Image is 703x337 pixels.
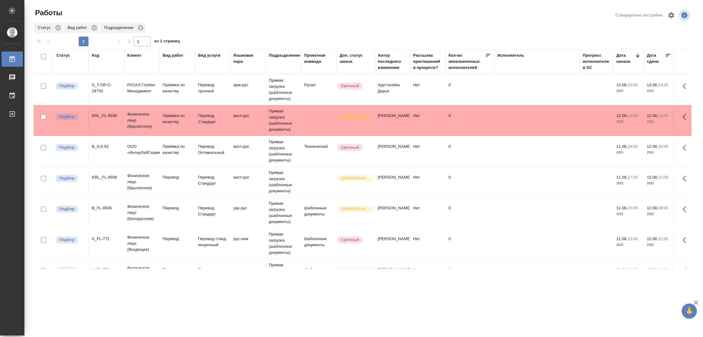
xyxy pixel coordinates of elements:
td: англ-рус [230,140,266,162]
button: Здесь прячутся важные кнопки [679,79,694,94]
p: Подбор [59,83,74,89]
div: Статус [56,52,70,59]
div: Автор последнего изменения [378,52,407,71]
div: Прогресс исполнителя в SC [583,52,610,71]
td: Прямая загрузка (шаблонные документы) [266,228,301,259]
p: Физическое лицо (Белорусская) [127,204,157,222]
p: 2025 [616,119,641,125]
p: 12:00 [658,113,668,118]
div: S_T-OP-C-24755 [92,82,121,94]
p: [DEMOGRAPHIC_DATA] [341,206,371,212]
td: 0 [445,264,494,285]
p: 12.08, [616,113,628,118]
td: Шаблонные документы [301,202,337,223]
p: Приёмка по качеству [163,144,192,156]
p: Физическое лицо (Крылатское) [127,173,157,191]
td: [PERSON_NAME] [375,171,410,193]
p: 2025 [647,88,671,94]
button: Здесь прячутся важные кнопки [679,171,694,186]
p: Статус [38,25,53,31]
p: 19:00 [628,144,638,149]
td: англ-рус [230,110,266,131]
td: Прямая загрузка (шаблонные документы) [266,74,301,105]
p: 2025 [647,150,671,156]
p: Подразделение [104,25,135,31]
p: Подбор [59,114,74,120]
button: 🙏 [682,303,697,319]
button: Здесь прячутся важные кнопки [679,233,694,247]
div: Кол-во неназначенных исполнителей [449,52,485,71]
div: V_FL-770 [92,267,121,273]
td: 0 [445,110,494,131]
div: Код [92,52,99,59]
div: Вид услуги [198,52,221,59]
p: Подбор [59,237,74,243]
p: 11.08, [616,267,628,272]
td: Прямая загрузка (шаблонные документы) [266,167,301,197]
p: 13:00 [658,83,668,87]
div: Вид работ [163,52,183,59]
td: Хрусталёва Дарья [375,79,410,100]
div: KRL_FL-8599 [92,113,121,119]
p: Срочный [341,83,359,89]
span: Работы [34,8,62,18]
p: 17:10 [628,175,638,179]
div: split button [614,11,664,20]
td: Шаблонные документы [301,264,337,285]
td: [PERSON_NAME] [375,233,410,254]
td: Нет [410,110,445,131]
button: Здесь прячутся важные кнопки [679,110,694,124]
p: 11.08, [616,206,628,210]
p: 2025 [616,88,641,94]
div: Вид работ [64,23,99,33]
p: 2025 [616,150,641,156]
td: укр-рус [230,202,266,223]
p: [DEMOGRAPHIC_DATA] [341,268,371,274]
p: 11.08, [616,144,628,149]
td: Нет [410,140,445,162]
p: Перевод [163,174,192,180]
td: Шаблонные документы [301,233,337,254]
p: Приёмка по качеству [163,82,192,94]
span: из 1 страниц [154,37,180,46]
p: 10:00 [658,144,668,149]
div: Дата начала [616,52,635,65]
div: Подразделение [100,23,146,33]
td: Нет [410,79,445,100]
p: 12:00 [658,236,668,241]
p: Перевод Оптимальный [198,144,227,156]
div: Можно подбирать исполнителей [55,113,85,121]
p: 13:04 [628,236,638,241]
p: Перевод [163,236,192,242]
td: рус-нем [230,233,266,254]
td: арм-рус [230,79,266,100]
p: 2025 [616,242,641,248]
td: англ-рус [230,171,266,193]
p: 2025 [616,211,641,217]
div: V_FL-771 [92,236,121,242]
td: Технический [301,140,337,162]
div: Можно подбирать исполнителей [55,144,85,152]
p: ООО «ИнтерЛабСервис» [127,144,157,156]
p: Перевод [163,267,192,273]
p: 12.08, [647,236,658,241]
p: 12.08, [647,267,658,272]
p: 12.08, [647,144,658,149]
td: 0 [445,79,494,100]
p: 11:52 [628,267,638,272]
div: Можно подбирать исполнителей [55,236,85,244]
p: 10:00 [628,83,638,87]
p: Срочный [341,237,359,243]
span: 🙏 [684,305,694,317]
p: 13.08, [647,83,658,87]
td: 0 [445,140,494,162]
td: Нет [410,171,445,193]
div: Дата сдачи [647,52,665,65]
p: 14:00 [658,267,668,272]
p: Перевод Стандарт [198,205,227,217]
p: Физическое лицо (Крылатское) [127,111,157,129]
p: Подбор [59,175,74,181]
div: Клиент [127,52,141,59]
p: 2025 [616,180,641,186]
p: Перевод станд. несрочный [198,236,227,248]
